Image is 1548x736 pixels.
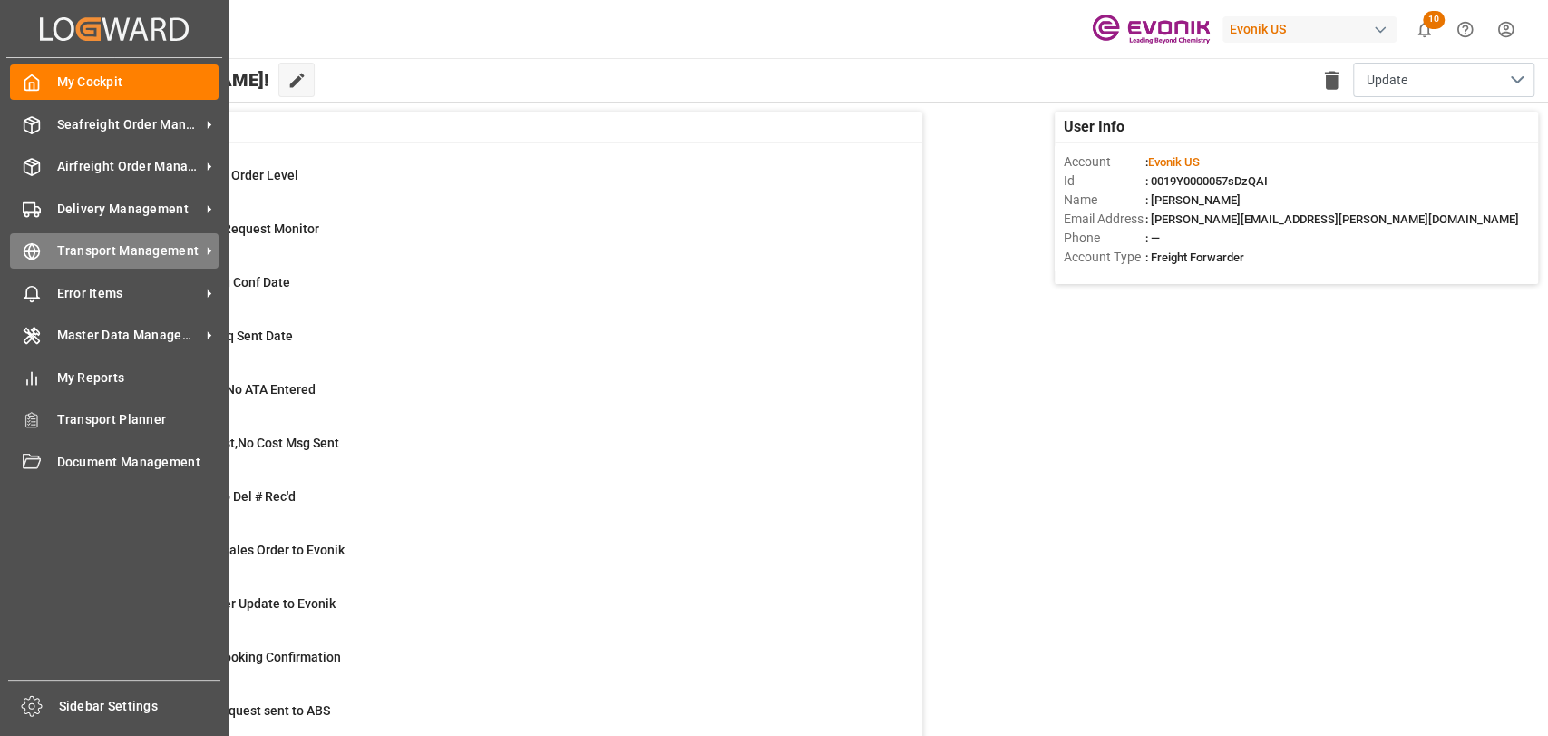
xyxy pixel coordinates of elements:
[1145,155,1200,169] span: :
[10,444,219,479] a: Document Management
[57,200,200,219] span: Delivery Management
[138,221,319,236] span: Scorecard Bkg Request Monitor
[1222,16,1397,43] div: Evonik US
[1145,174,1268,188] span: : 0019Y0000057sDzQAI
[1367,71,1407,90] span: Update
[1064,210,1145,229] span: Email Address
[92,380,900,418] a: 3ETA > 10 Days , No ATA EnteredShipment
[1064,191,1145,210] span: Name
[1145,193,1241,207] span: : [PERSON_NAME]
[92,648,900,686] a: 19ABS: Missing Booking ConfirmationShipment
[1145,231,1160,245] span: : —
[138,703,330,718] span: Pending Bkg Request sent to ABS
[92,541,900,579] a: 0Error on Initial Sales Order to EvonikShipment
[1064,248,1145,267] span: Account Type
[10,359,219,395] a: My Reports
[92,273,900,311] a: 20ABS: No Init Bkg Conf DateShipment
[1064,172,1145,191] span: Id
[1423,11,1445,29] span: 10
[138,650,341,664] span: ABS: Missing Booking Confirmation
[57,73,219,92] span: My Cockpit
[1445,9,1485,50] button: Help Center
[92,487,900,525] a: 5ETD < 3 Days,No Del # Rec'dShipment
[59,697,221,716] span: Sidebar Settings
[1353,63,1534,97] button: open menu
[1222,12,1404,46] button: Evonik US
[138,596,336,611] span: Error Sales Order Update to Evonik
[1064,229,1145,248] span: Phone
[1092,14,1210,45] img: Evonik-brand-mark-Deep-Purple-RGB.jpeg_1700498283.jpeg
[57,241,200,260] span: Transport Management
[57,410,219,429] span: Transport Planner
[10,402,219,437] a: Transport Planner
[57,284,200,303] span: Error Items
[1404,9,1445,50] button: show 10 new notifications
[57,368,219,388] span: My Reports
[92,434,900,472] a: 20ETD>3 Days Past,No Cost Msg SentShipment
[1064,116,1124,138] span: User Info
[92,166,900,204] a: 0MOT Missing at Order LevelSales Order-IVPO
[57,157,200,176] span: Airfreight Order Management
[57,326,200,345] span: Master Data Management
[1148,155,1200,169] span: Evonik US
[57,115,200,134] span: Seafreight Order Management
[1145,250,1244,264] span: : Freight Forwarder
[1145,212,1519,226] span: : [PERSON_NAME][EMAIL_ADDRESS][PERSON_NAME][DOMAIN_NAME]
[57,453,219,472] span: Document Management
[92,327,900,365] a: 9ABS: No Bkg Req Sent DateShipment
[138,436,339,450] span: ETD>3 Days Past,No Cost Msg Sent
[92,220,900,258] a: 0Scorecard Bkg Request MonitorShipment
[138,543,345,557] span: Error on Initial Sales Order to Evonik
[1064,152,1145,172] span: Account
[92,594,900,633] a: 0Error Sales Order Update to EvonikShipment
[10,64,219,100] a: My Cockpit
